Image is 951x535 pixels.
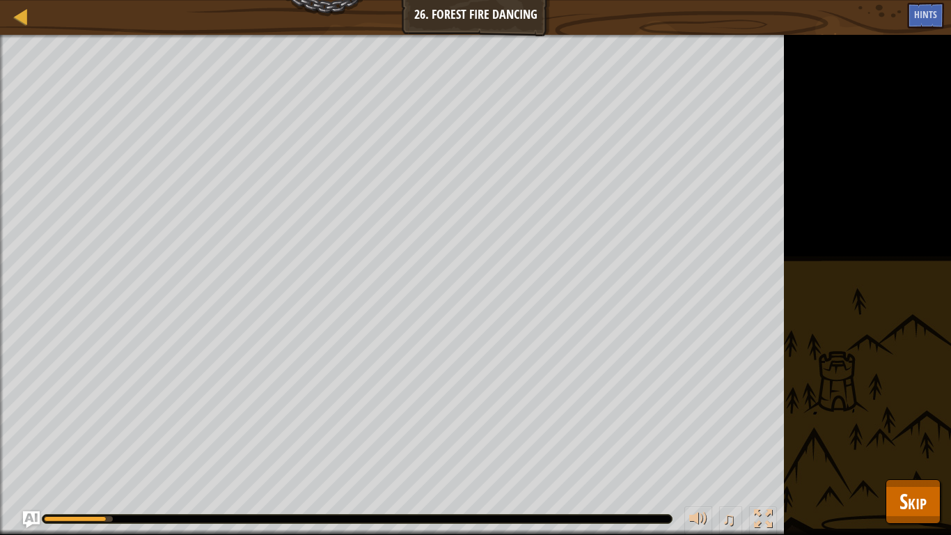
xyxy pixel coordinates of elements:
[23,511,40,528] button: Ask AI
[719,506,743,535] button: ♫
[684,506,712,535] button: Adjust volume
[722,509,736,529] span: ♫
[749,506,777,535] button: Toggle fullscreen
[886,479,941,524] button: Skip
[914,8,937,21] span: Hints
[899,487,927,515] span: Skip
